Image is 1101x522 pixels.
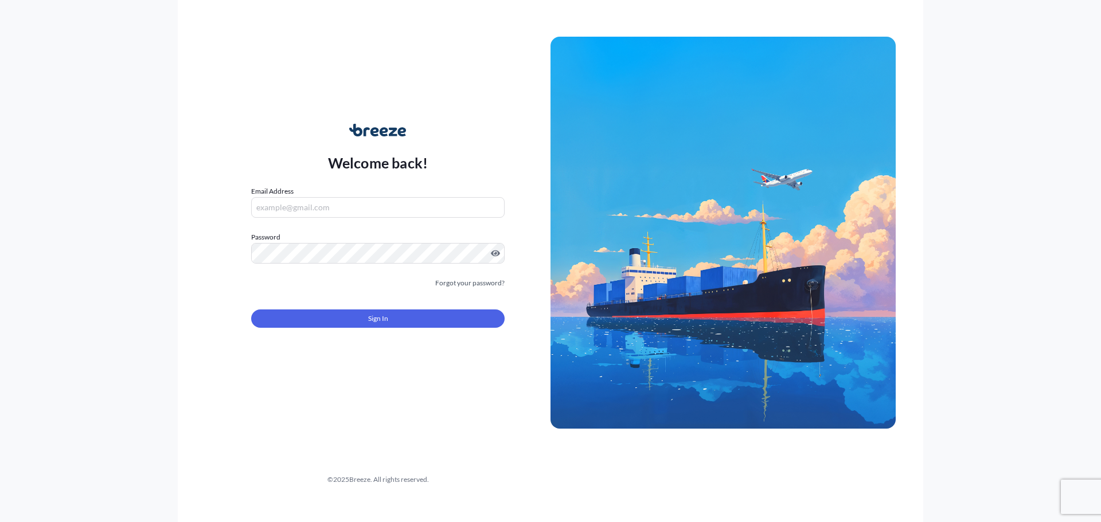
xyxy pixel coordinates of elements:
input: example@gmail.com [251,197,505,218]
label: Email Address [251,186,294,197]
label: Password [251,231,505,243]
img: Ship illustration [550,37,896,429]
button: Sign In [251,309,505,328]
span: Sign In [368,313,388,324]
div: © 2025 Breeze. All rights reserved. [205,474,550,485]
button: Show password [491,249,500,258]
p: Welcome back! [328,154,428,172]
a: Forgot your password? [435,277,505,289]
